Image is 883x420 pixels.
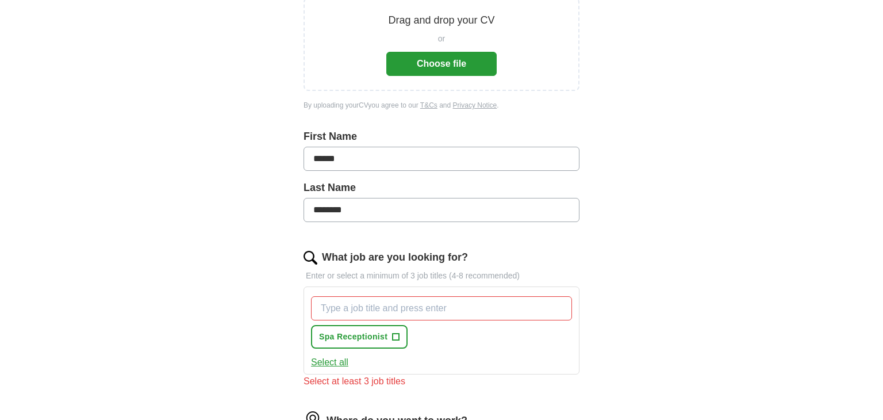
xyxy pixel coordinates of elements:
[438,33,445,45] span: or
[304,180,579,196] label: Last Name
[304,100,579,110] div: By uploading your CV you agree to our and .
[388,13,494,28] p: Drag and drop your CV
[420,101,437,109] a: T&Cs
[304,129,579,144] label: First Name
[311,325,408,349] button: Spa Receptionist
[322,250,468,265] label: What job are you looking for?
[311,356,348,369] button: Select all
[304,251,317,265] img: search.png
[311,296,572,320] input: Type a job title and press enter
[319,331,387,343] span: Spa Receptionist
[453,101,497,109] a: Privacy Notice
[304,375,579,388] div: Select at least 3 job titles
[304,270,579,282] p: Enter or select a minimum of 3 job titles (4-8 recommended)
[386,52,497,76] button: Choose file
